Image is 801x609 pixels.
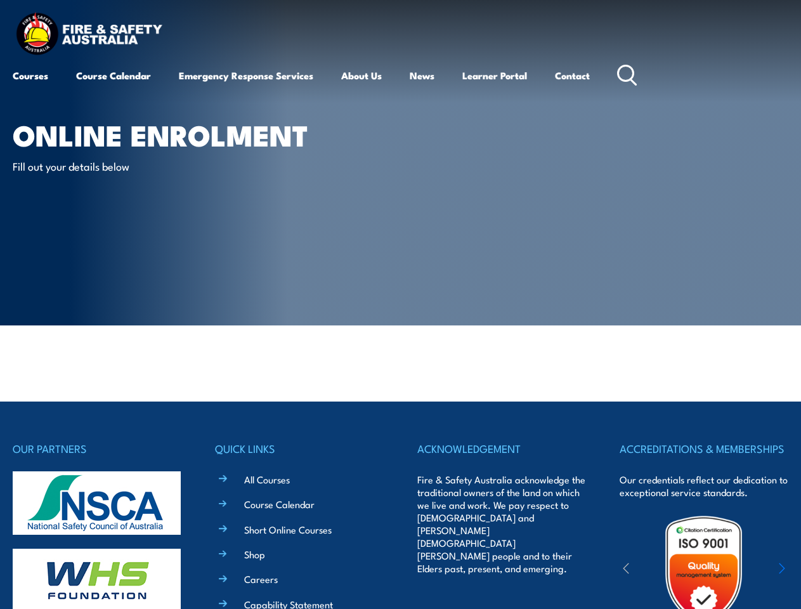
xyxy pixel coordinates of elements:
a: Courses [13,60,48,91]
h4: QUICK LINKS [215,440,384,457]
a: Short Online Courses [244,523,332,536]
a: All Courses [244,473,290,486]
a: About Us [341,60,382,91]
h4: ACCREDITATIONS & MEMBERSHIPS [620,440,788,457]
img: nsca-logo-footer [13,471,181,535]
p: Our credentials reflect our dedication to exceptional service standards. [620,473,788,499]
h4: ACKNOWLEDGEMENT [417,440,586,457]
a: Course Calendar [244,497,315,511]
a: Careers [244,572,278,586]
h1: Online Enrolment [13,122,326,147]
a: News [410,60,434,91]
a: Course Calendar [76,60,151,91]
a: Contact [555,60,590,91]
p: Fill out your details below [13,159,244,173]
h4: OUR PARTNERS [13,440,181,457]
a: Emergency Response Services [179,60,313,91]
p: Fire & Safety Australia acknowledge the traditional owners of the land on which we live and work.... [417,473,586,575]
a: Shop [244,547,265,561]
a: Learner Portal [462,60,527,91]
